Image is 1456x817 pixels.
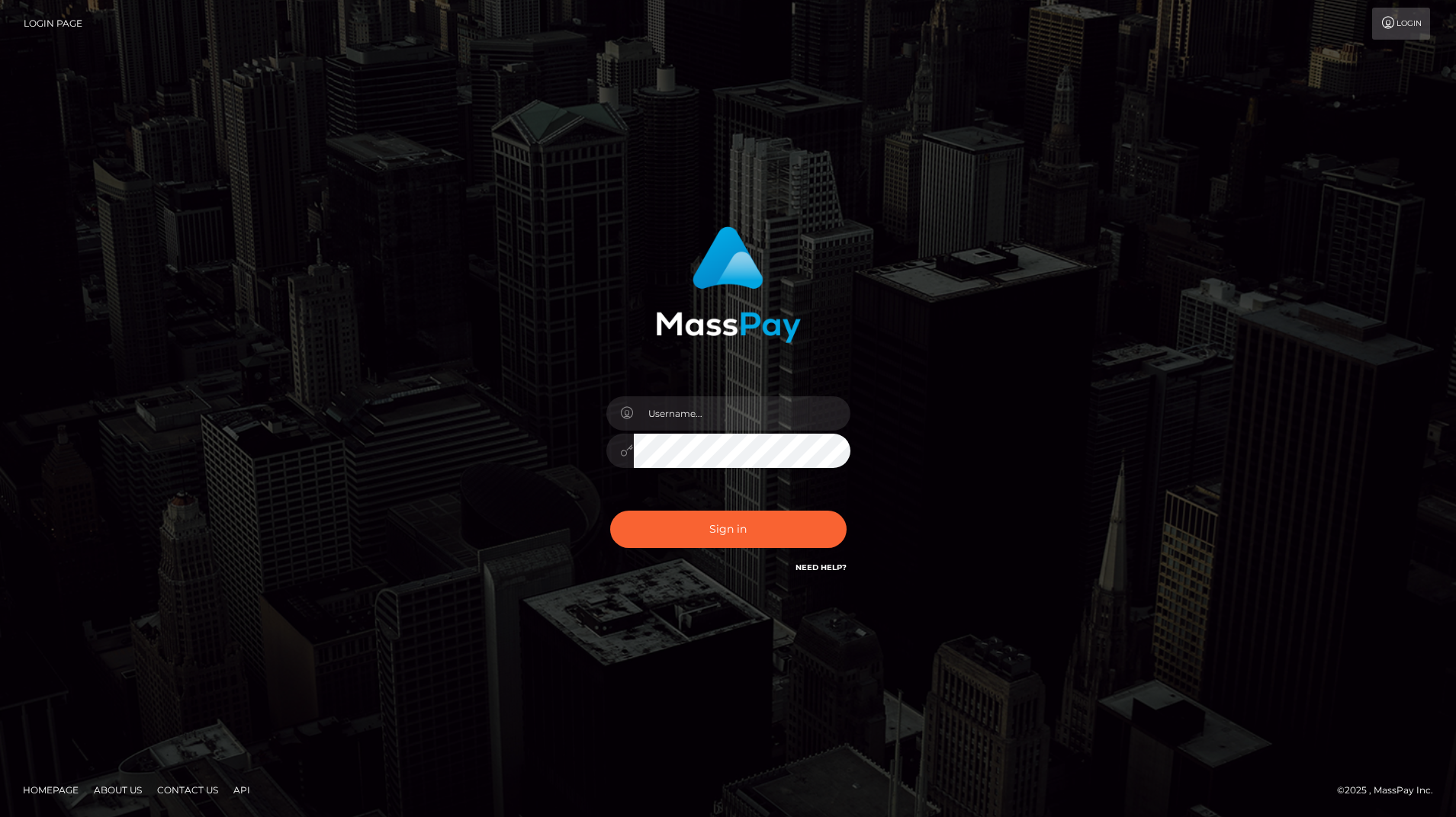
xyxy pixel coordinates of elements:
[634,396,850,431] input: Username...
[88,778,148,802] a: About Us
[1372,8,1430,40] a: Login
[795,562,847,572] a: Need Help?
[151,778,224,802] a: Contact Us
[656,226,801,343] img: MassPay Login
[24,8,82,40] a: Login Page
[610,511,847,548] button: Sign in
[227,778,256,802] a: API
[17,778,85,802] a: Homepage
[1337,782,1445,799] div: © 2025 , MassPay Inc.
